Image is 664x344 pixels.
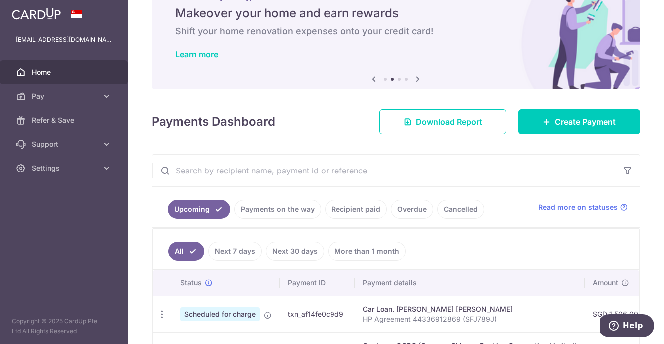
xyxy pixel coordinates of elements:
span: Status [180,278,202,288]
p: [EMAIL_ADDRESS][DOMAIN_NAME] [16,35,112,45]
a: Next 30 days [266,242,324,261]
span: Refer & Save [32,115,98,125]
th: Payment details [355,270,585,296]
img: CardUp [12,8,61,20]
span: Amount [593,278,618,288]
span: Download Report [416,116,482,128]
span: Create Payment [555,116,616,128]
td: SGD 1,506.00 [585,296,648,332]
a: Create Payment [518,109,640,134]
a: Read more on statuses [538,202,628,212]
span: Support [32,139,98,149]
a: Next 7 days [208,242,262,261]
th: Payment ID [280,270,355,296]
span: Scheduled for charge [180,307,260,321]
a: Upcoming [168,200,230,219]
a: All [168,242,204,261]
h4: Payments Dashboard [152,113,275,131]
span: Settings [32,163,98,173]
input: Search by recipient name, payment id or reference [152,155,616,186]
iframe: Opens a widget where you can find more information [600,314,654,339]
td: txn_af14fe0c9d9 [280,296,355,332]
span: Home [32,67,98,77]
h6: Shift your home renovation expenses onto your credit card! [175,25,616,37]
span: Read more on statuses [538,202,618,212]
p: HP Agreement 44336912869 (SFJ789J) [363,314,577,324]
div: Car Loan. [PERSON_NAME] [PERSON_NAME] [363,304,577,314]
a: Recipient paid [325,200,387,219]
a: Payments on the way [234,200,321,219]
span: Pay [32,91,98,101]
a: Download Report [379,109,506,134]
a: More than 1 month [328,242,406,261]
a: Learn more [175,49,218,59]
h5: Makeover your home and earn rewards [175,5,616,21]
a: Overdue [391,200,433,219]
a: Cancelled [437,200,484,219]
